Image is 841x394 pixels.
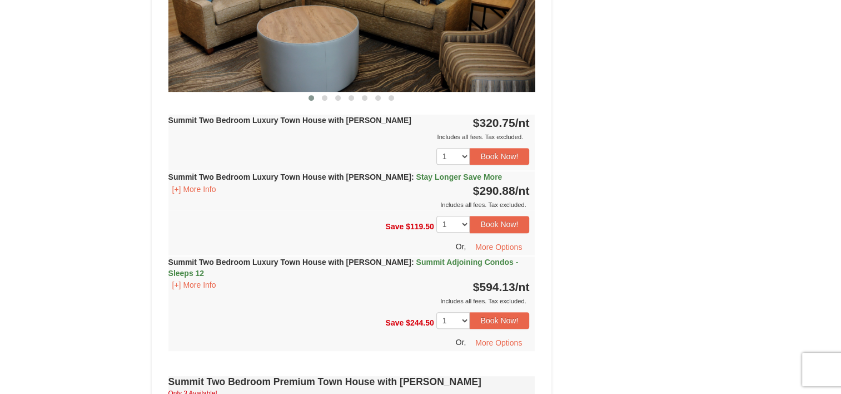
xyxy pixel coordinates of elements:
span: : [411,258,414,267]
button: Book Now! [470,312,530,329]
strong: Summit Two Bedroom Luxury Town House with [PERSON_NAME] [168,173,502,181]
span: Or, [456,242,466,250]
h4: Summit Two Bedroom Premium Town House with [PERSON_NAME] [168,376,535,387]
button: [+] More Info [168,279,220,291]
span: $290.88 [473,184,515,197]
span: Save [385,318,404,327]
strong: $320.75 [473,116,530,129]
span: /nt [515,184,530,197]
span: Save [385,222,404,231]
button: Book Now! [470,148,530,165]
div: Includes all fees. Tax excluded. [168,131,530,142]
span: $594.13 [473,280,515,293]
span: /nt [515,116,530,129]
div: Includes all fees. Tax excluded. [168,199,530,210]
span: Summit Adjoining Condos - Sleeps 12 [168,258,519,278]
div: Includes all fees. Tax excluded. [168,295,530,307]
strong: Summit Two Bedroom Luxury Town House with [PERSON_NAME] [168,258,519,278]
button: [+] More Info [168,183,220,195]
button: Book Now! [470,216,530,233]
span: /nt [515,280,530,293]
span: : [411,173,414,181]
span: $244.50 [406,318,434,327]
span: Or, [456,338,466,347]
span: $119.50 [406,222,434,231]
strong: Summit Two Bedroom Luxury Town House with [PERSON_NAME] [168,116,411,125]
button: More Options [468,334,529,351]
button: More Options [468,239,529,255]
span: Stay Longer Save More [416,173,502,181]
